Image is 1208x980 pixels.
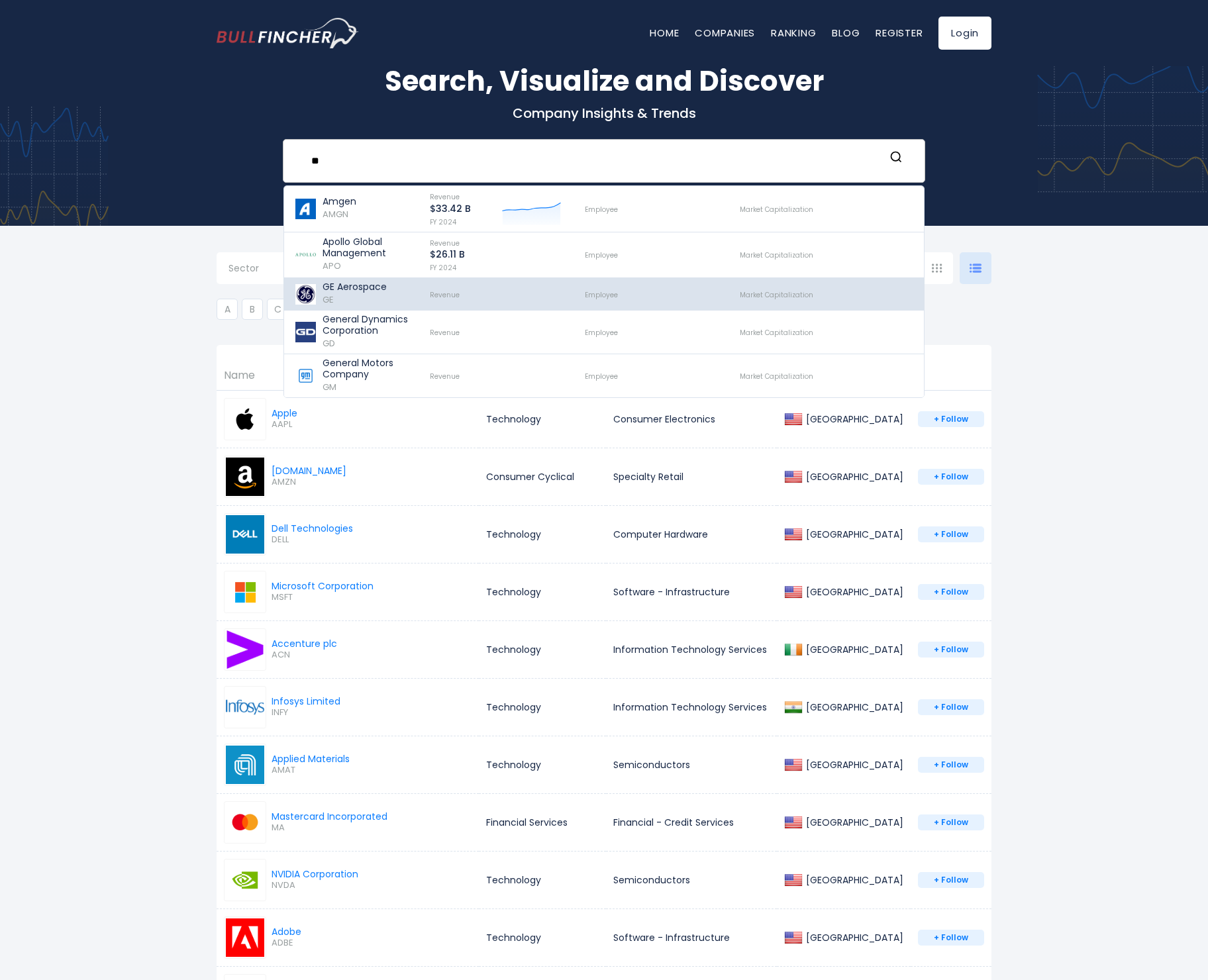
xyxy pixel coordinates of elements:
img: AMAT.png [226,746,264,784]
a: Home [650,26,679,40]
p: Amgen [323,196,356,207]
a: Apple AAPL [224,398,297,440]
img: MA.png [226,803,264,842]
td: Consumer Electronics [606,390,777,448]
div: Microsoft Corporation [272,580,374,592]
a: Applied Materials AMAT [224,744,350,786]
span: MA [272,822,387,834]
span: NVDA [272,880,358,891]
div: Dell Technologies [272,522,353,534]
td: Technology [479,678,606,736]
span: GE [323,293,334,306]
span: Employee [585,328,618,338]
li: A [217,299,238,320]
div: Applied Materials [272,753,350,765]
span: GD [323,337,335,350]
img: AAPL.png [226,400,264,438]
span: Revenue [430,371,460,381]
a: Ranking [771,26,816,40]
a: Login [938,17,991,50]
h1: Search, Visualize and Discover [217,60,991,102]
p: $33.42 B [430,203,471,215]
td: Information Technology Services [606,678,777,736]
td: Semiconductors [606,736,777,793]
span: ADBE [272,938,301,949]
span: INFY [272,707,340,718]
a: Amgen AMGN Revenue $33.42 B FY 2024 Employee Market Capitalization [284,186,924,232]
span: Revenue [430,328,460,338]
a: Go to homepage [217,18,359,48]
div: [GEOGRAPHIC_DATA] [803,644,903,656]
a: Accenture plc ACN [224,628,337,671]
img: icon-comp-list-view.svg [970,264,981,273]
td: Technology [479,563,606,620]
div: [GEOGRAPHIC_DATA] [803,874,903,886]
a: + follow [918,526,984,542]
img: ACN.png [226,630,264,669]
span: Revenue [430,238,460,248]
a: [DOMAIN_NAME] AMZN [224,456,346,498]
div: [GEOGRAPHIC_DATA] [803,759,903,771]
span: Employee [585,371,618,381]
div: [GEOGRAPHIC_DATA] [803,528,903,540]
span: Sector [228,262,259,274]
li: B [242,299,263,320]
span: FY 2024 [430,263,456,273]
td: Financial - Credit Services [606,793,777,851]
img: ADBE.png [226,918,264,957]
li: C [267,299,288,320]
p: Apollo Global Management [323,236,418,259]
a: Register [876,26,923,40]
a: + follow [918,584,984,600]
span: Employee [585,250,618,260]
td: Software - Infrastructure [606,563,777,620]
img: INFY.png [226,688,264,726]
div: NVIDIA Corporation [272,868,358,880]
p: GE Aerospace [323,281,387,293]
a: + follow [918,930,984,946]
span: Market Capitalization [740,205,813,215]
a: Adobe ADBE [224,916,301,959]
div: Accenture plc [272,638,337,650]
td: Technology [479,390,606,448]
a: Dell Technologies DELL [224,513,353,556]
td: Information Technology Services [606,620,777,678]
span: Market Capitalization [740,250,813,260]
span: Employee [585,205,618,215]
span: Revenue [430,192,460,202]
img: MSFT.png [226,573,264,611]
span: DELL [272,534,353,546]
span: Employee [585,290,618,300]
img: NVDA.png [226,861,264,899]
div: [GEOGRAPHIC_DATA] [803,701,903,713]
div: [GEOGRAPHIC_DATA] [803,586,903,598]
a: + follow [918,757,984,773]
div: [DOMAIN_NAME] [272,465,346,477]
span: Market Capitalization [740,290,813,300]
div: Adobe [272,926,301,938]
a: Apollo Global Management APO Revenue $26.11 B FY 2024 Employee Market Capitalization [284,232,924,279]
th: Name [217,362,479,390]
td: Semiconductors [606,851,777,908]
a: Companies [695,26,755,40]
td: Technology [479,908,606,966]
img: AMZN.png [226,458,264,496]
td: Computer Hardware [606,505,777,563]
a: Microsoft Corporation MSFT [224,571,374,613]
td: Specialty Retail [606,448,777,505]
a: + follow [918,872,984,888]
span: AMGN [323,208,348,220]
img: icon-comp-grid.svg [932,264,942,273]
div: Apple [272,407,297,419]
a: Mastercard Incorporated MA [224,801,387,844]
a: + follow [918,469,984,485]
span: Revenue [430,290,460,300]
td: Technology [479,505,606,563]
img: DELL.png [226,515,264,554]
span: AMAT [272,765,350,776]
a: General Dynamics Corporation GD Revenue Employee Market Capitalization [284,311,924,354]
td: Financial Services [479,793,606,851]
button: Search [887,150,905,168]
div: [GEOGRAPHIC_DATA] [803,471,903,483]
a: + follow [918,642,984,658]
